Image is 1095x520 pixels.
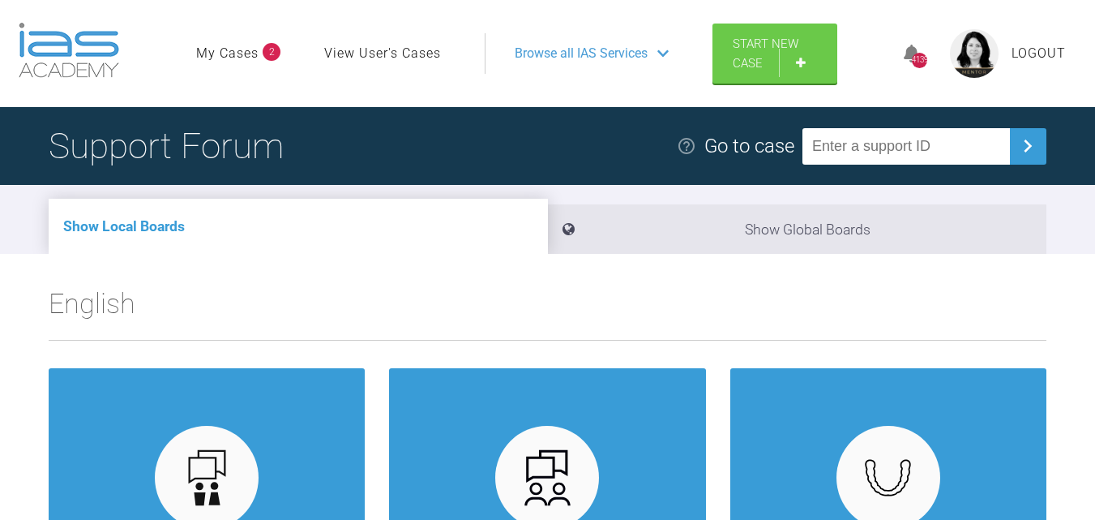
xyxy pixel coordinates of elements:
[196,43,259,64] a: My Cases
[802,128,1010,165] input: Enter a support ID
[516,447,579,509] img: advanced.73cea251.svg
[49,281,1046,340] h2: English
[324,43,441,64] a: View User's Cases
[950,29,999,78] img: profile.png
[1012,43,1066,64] a: Logout
[49,118,284,174] h1: Support Forum
[263,43,280,61] span: 2
[548,204,1047,254] li: Show Global Boards
[712,24,837,84] a: Start New Case
[49,199,548,254] li: Show Local Boards
[176,447,238,509] img: default.3be3f38f.svg
[912,53,927,68] div: 4139
[19,23,119,78] img: logo-light.3e3ef733.png
[677,136,696,156] img: help.e70b9f3d.svg
[515,43,648,64] span: Browse all IAS Services
[733,37,798,71] span: Start New Case
[857,454,919,501] img: removables.927eaa4e.svg
[1015,133,1041,159] img: chevronRight.28bd32b0.svg
[704,131,794,161] div: Go to case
